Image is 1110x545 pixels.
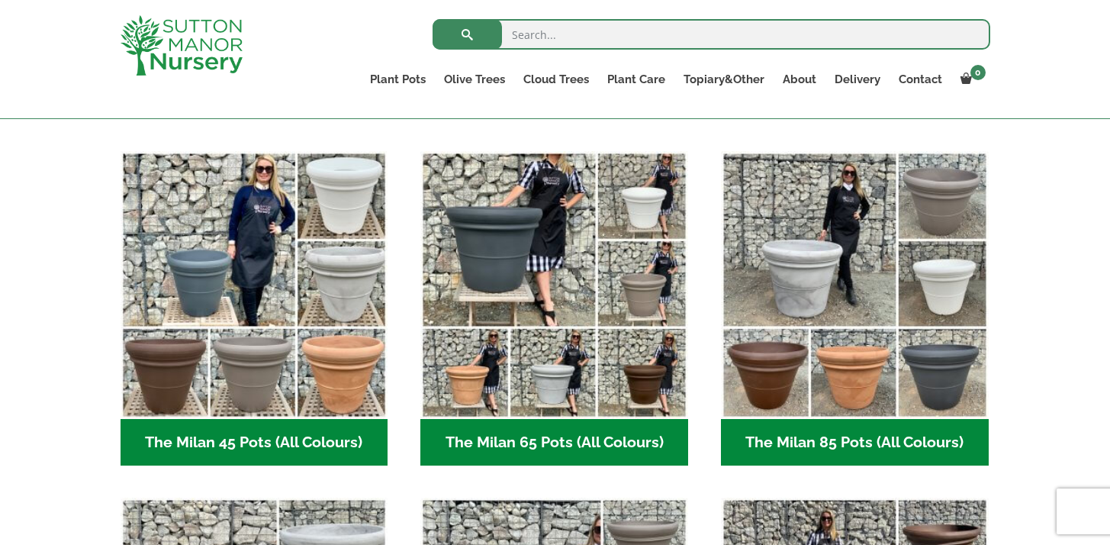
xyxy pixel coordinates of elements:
[121,15,243,76] img: logo
[121,151,388,419] img: The Milan 45 Pots (All Colours)
[721,419,989,466] h2: The Milan 85 Pots (All Colours)
[598,69,674,90] a: Plant Care
[420,419,688,466] h2: The Milan 65 Pots (All Colours)
[121,419,388,466] h2: The Milan 45 Pots (All Colours)
[435,69,514,90] a: Olive Trees
[121,151,388,466] a: Visit product category The Milan 45 Pots (All Colours)
[951,69,990,90] a: 0
[674,69,774,90] a: Topiary&Other
[514,69,598,90] a: Cloud Trees
[825,69,890,90] a: Delivery
[420,151,688,419] img: The Milan 65 Pots (All Colours)
[774,69,825,90] a: About
[970,65,986,80] span: 0
[890,69,951,90] a: Contact
[721,151,989,419] img: The Milan 85 Pots (All Colours)
[361,69,435,90] a: Plant Pots
[433,19,990,50] input: Search...
[721,151,989,466] a: Visit product category The Milan 85 Pots (All Colours)
[420,151,688,466] a: Visit product category The Milan 65 Pots (All Colours)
